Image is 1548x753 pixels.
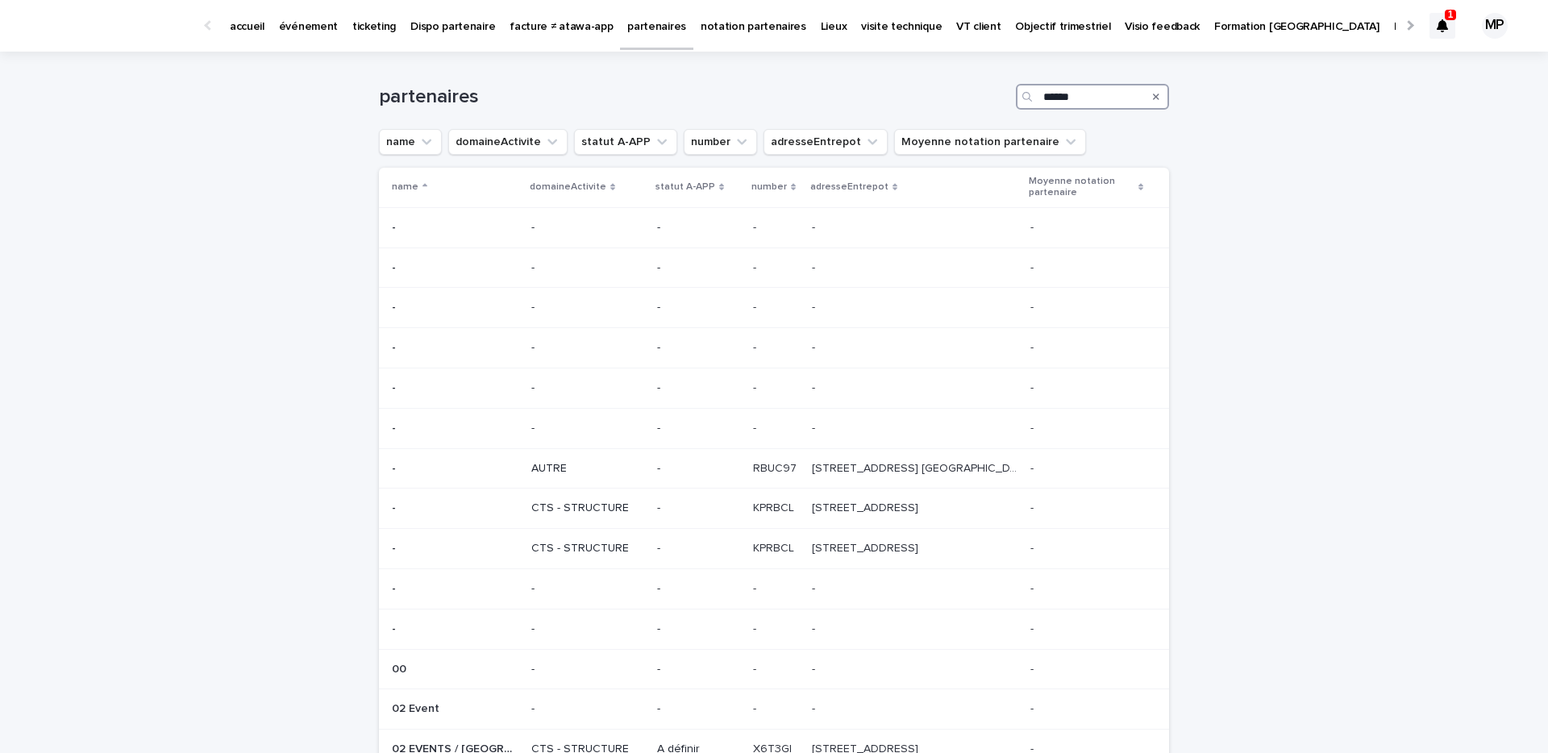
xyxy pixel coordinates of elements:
tr: -- CTS - STRUCTURE-KPRBCLKPRBCL [STREET_ADDRESS][STREET_ADDRESS] -- [379,489,1169,529]
p: - [531,422,644,435]
tr: -- ---- -- -- [379,248,1169,288]
tr: -- CTS - STRUCTURE-KPRBCLKPRBCL [STREET_ADDRESS][STREET_ADDRESS] -- [379,529,1169,569]
p: - [812,218,818,235]
img: Ls34BcGeRexTGTNfXpUC [32,10,189,42]
p: - [753,699,759,716]
p: - [392,418,399,435]
p: - [1030,498,1037,515]
p: - [392,378,399,395]
p: - [531,663,644,676]
p: - [812,699,818,716]
p: 1 [1448,9,1454,20]
p: - [657,301,740,314]
p: - [392,579,399,596]
p: - [753,378,759,395]
p: number [751,178,787,196]
tr: -- ---- -- -- [379,408,1169,448]
p: CTS - STRUCTURE [531,501,644,515]
p: - [1030,459,1037,476]
p: - [657,501,740,515]
tr: -- ---- -- -- [379,568,1169,609]
tr: 02 Event02 Event ---- -- -- [379,689,1169,730]
p: [STREET_ADDRESS] [812,498,922,515]
p: 02 Event [392,699,443,716]
p: - [812,579,818,596]
p: adresseEntrepot [810,178,888,196]
p: - [531,582,644,596]
p: - [392,498,399,515]
p: - [753,619,759,636]
p: - [392,459,399,476]
tr: -- AUTRE-RBUC97RBUC97 [STREET_ADDRESS] [GEOGRAPHIC_DATA][STREET_ADDRESS] [GEOGRAPHIC_DATA] -- [379,448,1169,489]
p: - [1030,297,1037,314]
p: - [1030,258,1037,275]
tr: -- ---- -- -- [379,609,1169,649]
p: - [753,297,759,314]
p: Moyenne notation partenaire [1029,173,1134,202]
p: - [812,378,818,395]
p: - [531,301,644,314]
p: - [753,258,759,275]
p: domaineActivite [530,178,606,196]
button: number [684,129,757,155]
p: - [812,418,818,435]
div: 1 [1429,13,1455,39]
p: - [657,663,740,676]
p: 00 [392,659,410,676]
p: - [657,622,740,636]
p: - [657,381,740,395]
tr: -- ---- -- -- [379,368,1169,408]
p: RBUC97 [753,459,800,476]
p: - [392,539,399,555]
p: - [392,218,399,235]
p: - [531,622,644,636]
p: - [392,258,399,275]
p: - [657,462,740,476]
p: - [1030,619,1037,636]
button: adresseEntrepot [764,129,888,155]
p: - [531,381,644,395]
p: - [753,338,759,355]
p: - [812,659,818,676]
div: MP [1482,13,1508,39]
p: - [753,579,759,596]
button: statut A-APP [574,129,677,155]
p: - [753,218,759,235]
p: - [392,297,399,314]
p: - [392,619,399,636]
p: AUTRE [531,462,644,476]
p: [STREET_ADDRESS] [812,539,922,555]
p: - [1030,218,1037,235]
p: - [1030,539,1037,555]
p: name [392,178,418,196]
p: - [657,221,740,235]
tr: -- ---- -- -- [379,288,1169,328]
p: - [812,338,818,355]
p: - [812,619,818,636]
p: - [1030,378,1037,395]
p: - [531,341,644,355]
p: KPRBCL [753,498,797,515]
p: - [812,258,818,275]
p: KPRBCL [753,539,797,555]
p: [STREET_ADDRESS] [GEOGRAPHIC_DATA] [812,459,1021,476]
p: - [753,418,759,435]
p: - [753,659,759,676]
button: domaineActivite [448,129,568,155]
button: name [379,129,442,155]
p: - [531,221,644,235]
p: - [1030,418,1037,435]
p: - [657,542,740,555]
tr: -- ---- -- -- [379,328,1169,368]
h1: partenaires [379,85,1009,109]
p: - [657,261,740,275]
p: - [392,338,399,355]
button: Moyenne notation partenaire [894,129,1086,155]
p: - [531,261,644,275]
p: - [531,702,644,716]
input: Search [1016,84,1169,110]
p: CTS - STRUCTURE [531,542,644,555]
p: - [657,422,740,435]
tr: 0000 ---- -- -- [379,649,1169,689]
